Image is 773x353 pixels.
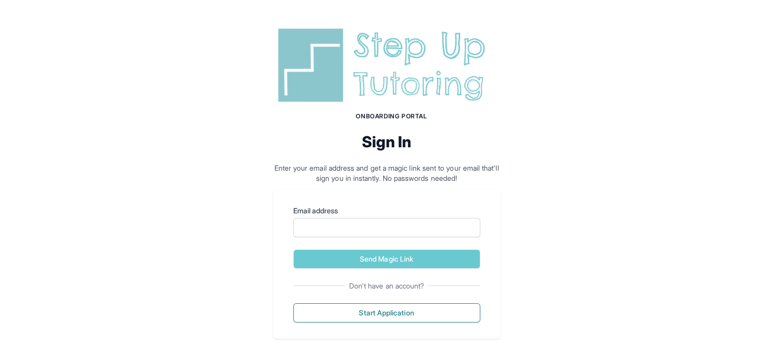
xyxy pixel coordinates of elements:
h1: Onboarding Portal [283,112,501,120]
label: Email address [293,206,480,216]
span: Don't have an account? [345,281,428,291]
img: Step Up Tutoring horizontal logo [273,24,501,106]
button: Send Magic Link [293,249,480,269]
button: Start Application [293,303,480,323]
p: Enter your email address and get a magic link sent to your email that'll sign you in instantly. N... [273,163,501,183]
h2: Sign In [273,133,501,151]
